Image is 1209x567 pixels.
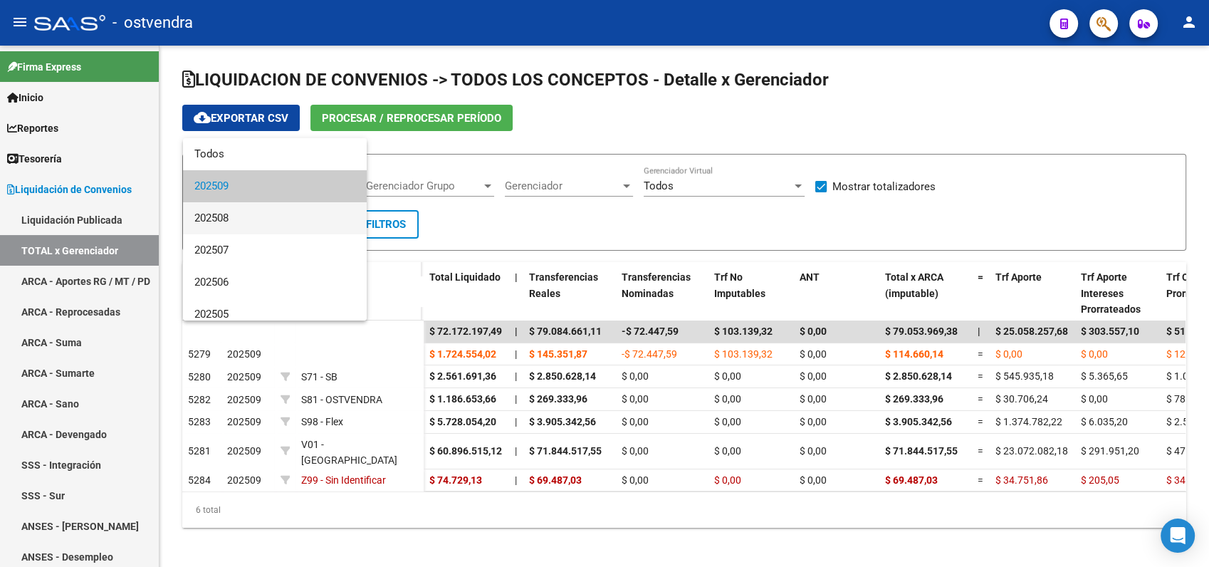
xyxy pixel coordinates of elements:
[1161,519,1195,553] div: Open Intercom Messenger
[194,138,355,170] span: Todos
[194,266,355,298] span: 202506
[194,202,355,234] span: 202508
[194,298,355,331] span: 202505
[194,234,355,266] span: 202507
[194,170,355,202] span: 202509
